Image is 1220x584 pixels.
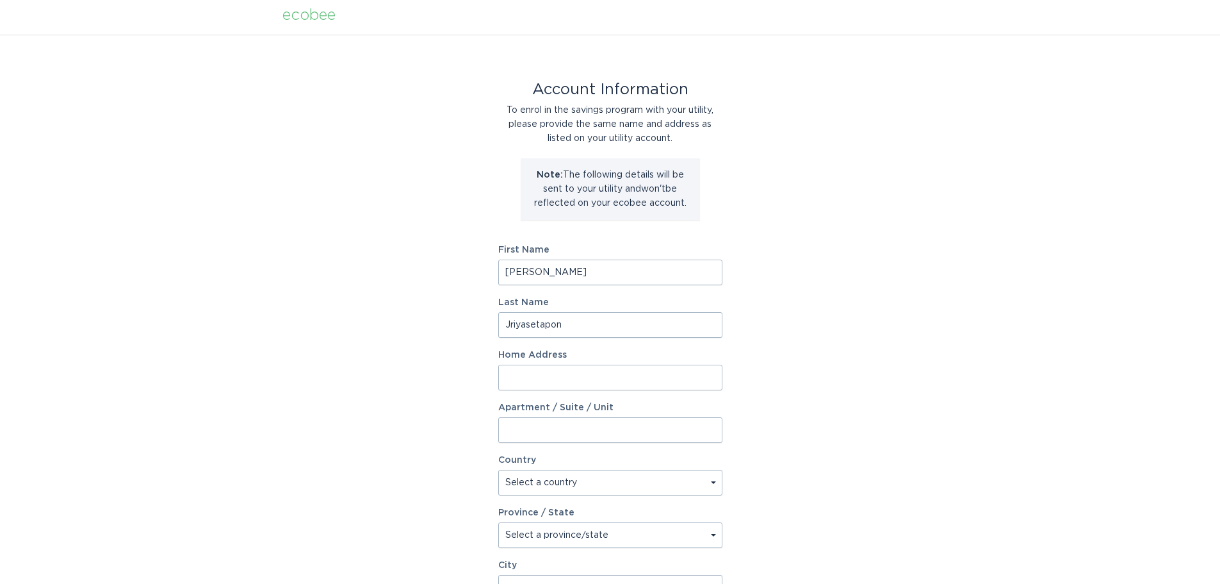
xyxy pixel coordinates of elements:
div: To enrol in the savings program with your utility, please provide the same name and address as li... [498,103,722,146]
label: City [498,561,722,570]
label: Last Name [498,298,722,307]
strong: Note: [537,171,563,179]
label: Province / State [498,508,574,517]
div: ecobee [282,8,336,22]
label: Apartment / Suite / Unit [498,403,722,412]
label: Country [498,456,536,465]
label: First Name [498,246,722,254]
label: Home Address [498,351,722,360]
div: Account Information [498,83,722,97]
p: The following details will be sent to your utility and won't be reflected on your ecobee account. [530,168,690,210]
